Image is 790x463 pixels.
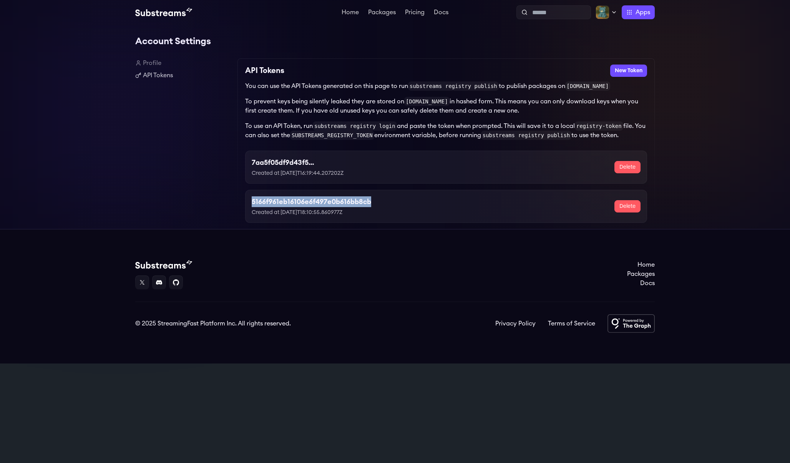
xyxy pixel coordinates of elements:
a: Profile [135,58,231,68]
h1: Account Settings [135,34,655,49]
code: registry-token [575,121,623,131]
div: © 2025 StreamingFast Platform Inc. All rights reserved. [135,319,291,328]
a: Privacy Policy [495,319,536,328]
a: Home [340,9,360,17]
a: Terms of Service [548,319,595,328]
a: Packages [367,9,397,17]
code: substreams registry publish [408,81,499,91]
img: Profile [596,5,609,19]
img: Substream's logo [135,8,192,17]
code: [DOMAIN_NAME] [404,97,450,106]
a: Docs [627,279,655,288]
button: Delete [614,200,641,212]
h3: 5166f961eb16106e6f497e0b616bb8cb [252,196,371,207]
span: Apps [636,8,650,17]
img: Powered by The Graph [607,314,655,333]
button: Delete [614,161,641,173]
code: substreams registry login [313,121,397,131]
code: substreams registry publish [481,131,572,140]
img: Substream's logo [135,260,192,269]
code: SUBSTREAMS_REGISTRY_TOKEN [290,131,374,140]
p: You can use the API Tokens generated on this page to run to publish packages on [245,81,647,91]
h3: 7aa5f05df9d43f5b4d30f81bba464e0e [252,157,314,168]
p: To use an API Token, run and paste the token when prompted. This will save it to a local file. Yo... [245,121,647,140]
button: New Token [610,65,647,77]
a: API Tokens [135,71,231,80]
p: Created at [DATE]T16:19:44.207202Z [252,169,377,177]
p: Created at [DATE]T18:10:55.860977Z [252,209,371,216]
a: Packages [627,269,655,279]
a: Pricing [403,9,426,17]
p: To prevent keys being silently leaked they are stored on in hashed form. This means you can only ... [245,97,647,115]
a: Docs [432,9,450,17]
code: [DOMAIN_NAME] [565,81,611,91]
h2: API Tokens [245,65,284,77]
a: Home [627,260,655,269]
